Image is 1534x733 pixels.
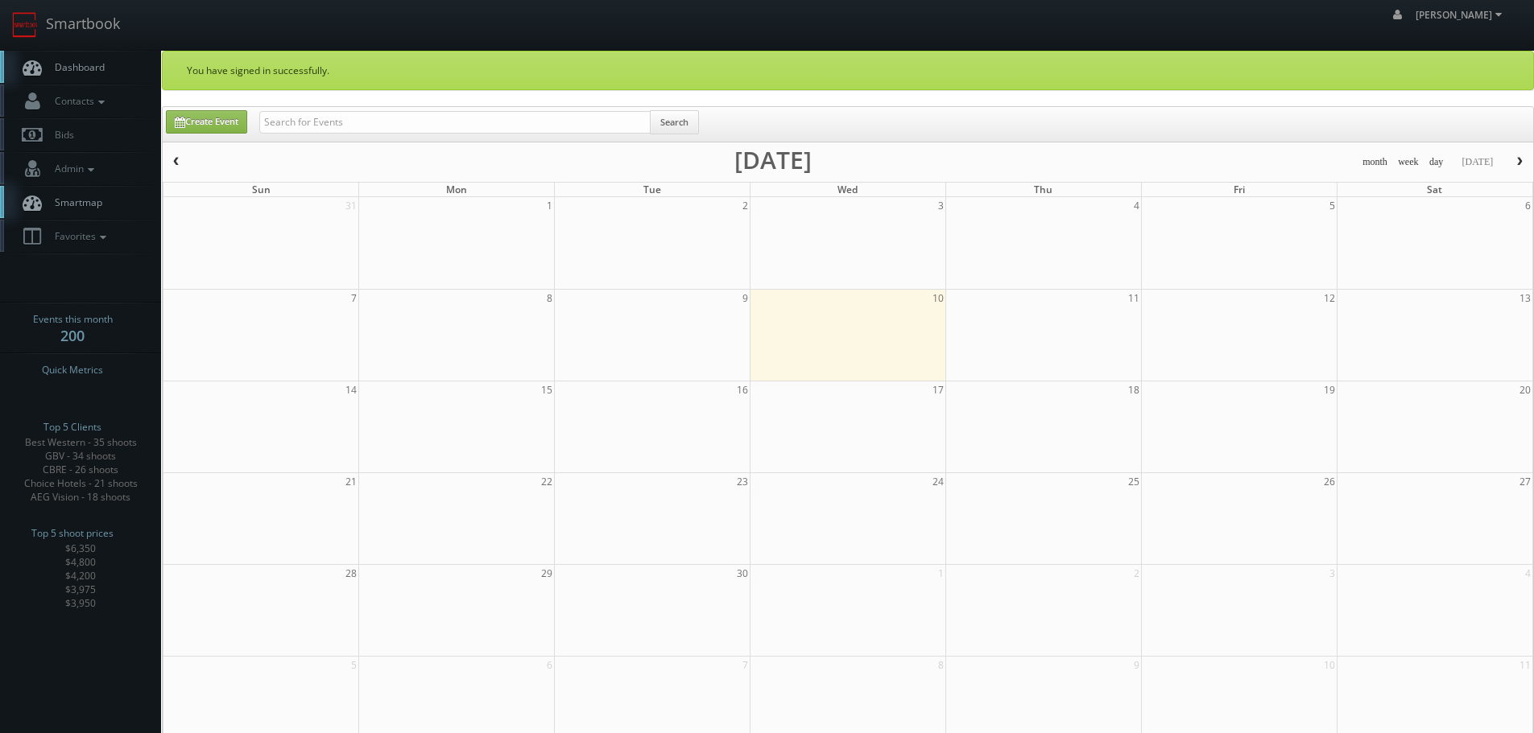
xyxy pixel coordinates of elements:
span: 11 [1127,290,1141,307]
span: 24 [931,473,945,490]
button: day [1424,152,1449,172]
span: Mon [446,183,467,196]
span: 3 [937,197,945,214]
span: Top 5 Clients [43,419,101,435]
span: 8 [545,290,554,307]
span: 20 [1518,381,1532,398]
span: 10 [931,290,945,307]
span: 6 [1524,197,1532,214]
span: 29 [540,565,554,582]
input: Search for Events [259,111,651,134]
span: 21 [344,473,358,490]
button: week [1392,152,1424,172]
span: 23 [735,473,750,490]
span: 12 [1322,290,1337,307]
a: Create Event [166,110,247,134]
button: [DATE] [1456,152,1499,172]
span: 9 [741,290,750,307]
span: 22 [540,473,554,490]
span: 11 [1518,657,1532,673]
span: 31 [344,197,358,214]
span: 4 [1132,197,1141,214]
span: Admin [47,162,98,175]
span: 30 [735,565,750,582]
strong: 200 [60,326,85,345]
span: 3 [1328,565,1337,582]
span: Contacts [47,94,109,108]
span: 13 [1518,290,1532,307]
span: Fri [1234,183,1245,196]
button: Search [650,110,699,134]
span: 5 [349,657,358,673]
span: 7 [349,290,358,307]
span: 18 [1127,381,1141,398]
p: You have signed in successfully. [187,64,1509,77]
span: 17 [931,381,945,398]
span: 28 [344,565,358,582]
span: 16 [735,381,750,398]
span: Tue [643,183,661,196]
span: Dashboard [47,60,105,74]
span: Smartmap [47,196,102,209]
span: Thu [1034,183,1052,196]
span: 5 [1328,197,1337,214]
span: 9 [1132,657,1141,673]
span: Favorites [47,229,110,243]
span: 19 [1322,381,1337,398]
span: Top 5 shoot prices [31,525,114,542]
span: Quick Metrics [42,362,103,378]
span: 4 [1524,565,1532,582]
span: 25 [1127,473,1141,490]
img: smartbook-logo.png [12,12,38,38]
span: Wed [837,183,858,196]
span: 2 [1132,565,1141,582]
span: 15 [540,381,554,398]
span: 1 [937,565,945,582]
span: 10 [1322,657,1337,673]
span: 14 [344,381,358,398]
span: 8 [937,657,945,673]
span: 27 [1518,473,1532,490]
span: 26 [1322,473,1337,490]
span: 6 [545,657,554,673]
span: Events this month [33,311,113,327]
span: Sat [1427,183,1442,196]
h2: [DATE] [734,152,812,168]
span: Bids [47,128,74,142]
button: month [1357,152,1393,172]
span: 7 [741,657,750,673]
span: [PERSON_NAME] [1416,8,1507,22]
span: Sun [252,183,271,196]
span: 2 [741,197,750,214]
span: 1 [545,197,554,214]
